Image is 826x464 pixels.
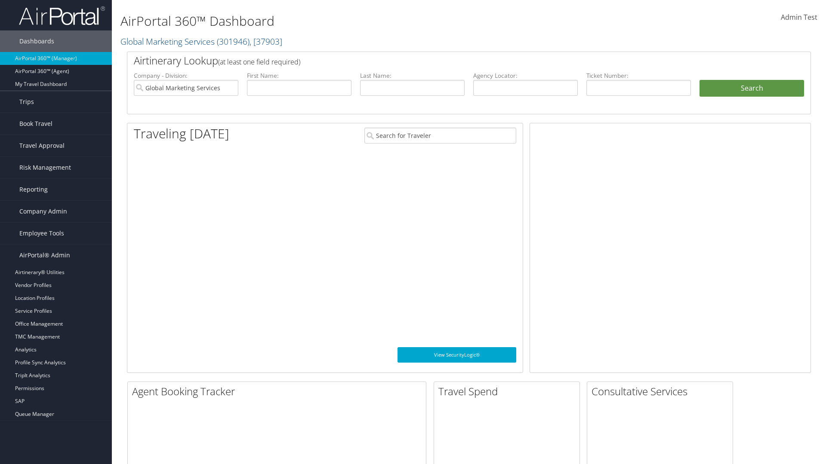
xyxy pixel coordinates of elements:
span: Trips [19,91,34,113]
span: Travel Approval [19,135,65,156]
label: Company - Division: [134,71,238,80]
h2: Travel Spend [438,384,579,399]
span: Company Admin [19,201,67,222]
span: Employee Tools [19,223,64,244]
span: Reporting [19,179,48,200]
a: Global Marketing Services [120,36,282,47]
span: (at least one field required) [218,57,300,67]
input: Search for Traveler [364,128,516,143]
button: Search [700,80,804,97]
h2: Airtinerary Lookup [134,53,747,68]
img: airportal-logo.png [19,6,105,26]
span: Admin Test [781,12,817,22]
span: Dashboards [19,31,54,52]
label: Agency Locator: [473,71,578,80]
h2: Consultative Services [592,384,733,399]
label: First Name: [247,71,351,80]
a: Admin Test [781,4,817,31]
span: ( 301946 ) [217,36,250,47]
span: AirPortal® Admin [19,244,70,266]
span: Risk Management [19,157,71,178]
h2: Agent Booking Tracker [132,384,426,399]
h1: Traveling [DATE] [134,125,229,143]
label: Ticket Number: [586,71,691,80]
h1: AirPortal 360™ Dashboard [120,12,585,30]
label: Last Name: [360,71,465,80]
span: , [ 37903 ] [250,36,282,47]
span: Book Travel [19,113,52,134]
a: View SecurityLogic® [398,347,516,363]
